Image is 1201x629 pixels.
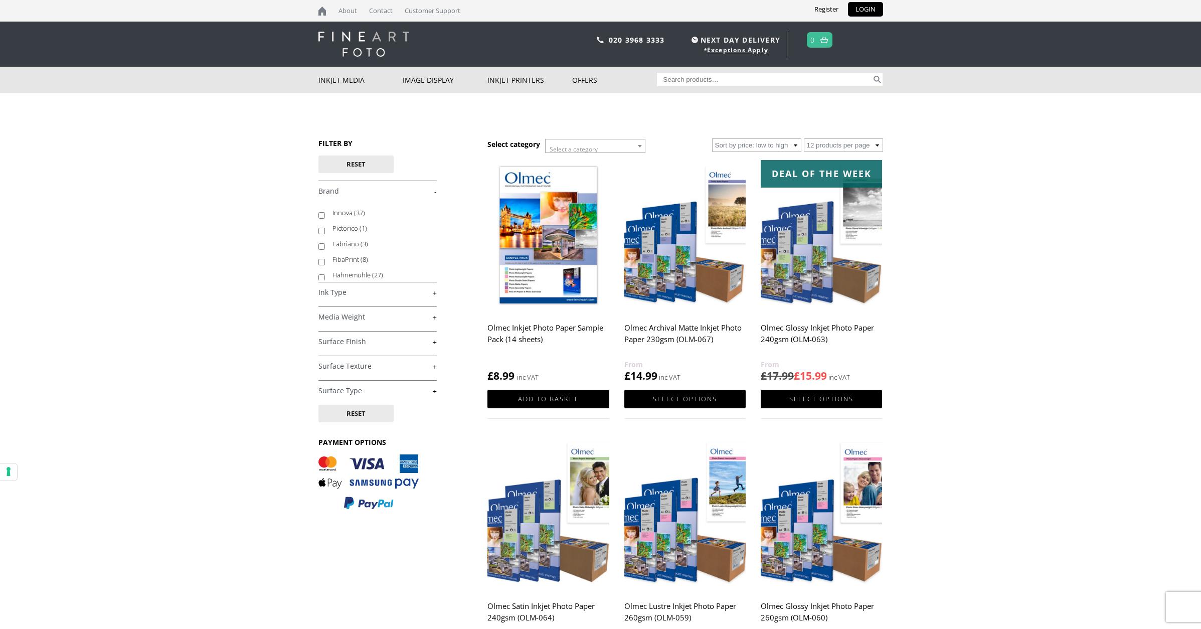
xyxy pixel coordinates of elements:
a: LOGIN [848,2,883,17]
span: (3) [361,239,368,248]
label: Innova [332,205,427,221]
label: Hahnemuhle [332,267,427,283]
span: (27) [372,270,383,279]
span: Select a category [550,145,598,153]
span: (8) [361,255,368,264]
img: basket.svg [820,37,828,43]
h4: Surface Finish [318,331,437,351]
h4: Surface Type [318,380,437,400]
h2: Olmec Glossy Inkjet Photo Paper 240gsm (OLM-063) [761,319,882,359]
img: PAYMENT OPTIONS [318,454,419,510]
img: Olmec Archival Matte Inkjet Photo Paper 230gsm (OLM-067) [624,160,746,312]
span: £ [624,369,630,383]
span: NEXT DAY DELIVERY [689,34,780,46]
a: + [318,337,437,347]
span: £ [487,369,493,383]
h4: Media Weight [318,306,437,327]
img: Olmec Glossy Inkjet Photo Paper 240gsm (OLM-063) [761,160,882,312]
a: + [318,362,437,371]
span: £ [761,369,767,383]
a: Register [807,2,846,17]
a: Inkjet Media [318,67,403,93]
bdi: 14.99 [624,369,657,383]
a: Image Display [403,67,487,93]
bdi: 15.99 [794,369,827,383]
a: Deal of the week Olmec Glossy Inkjet Photo Paper 240gsm (OLM-063) £17.99£15.99 [761,160,882,383]
a: Offers [572,67,657,93]
label: FibaPrint [332,252,427,267]
h2: Olmec Archival Matte Inkjet Photo Paper 230gsm (OLM-067) [624,319,746,359]
a: Select options for “Olmec Glossy Inkjet Photo Paper 240gsm (OLM-063)” [761,390,882,408]
img: time.svg [692,37,698,43]
h4: Surface Texture [318,356,437,376]
a: Exceptions Apply [707,46,768,54]
a: Add to basket: “Olmec Inkjet Photo Paper Sample Pack (14 sheets)” [487,390,609,408]
a: + [318,288,437,297]
a: 0 [810,33,815,47]
a: Olmec Archival Matte Inkjet Photo Paper 230gsm (OLM-067) £14.99 [624,160,746,383]
bdi: 17.99 [761,369,794,383]
a: Select options for “Olmec Archival Matte Inkjet Photo Paper 230gsm (OLM-067)” [624,390,746,408]
img: Olmec Lustre Inkjet Photo Paper 260gsm (OLM-059) [624,438,746,590]
div: Deal of the week [761,160,882,188]
a: - [318,187,437,196]
input: Search products… [657,73,872,86]
a: Olmec Inkjet Photo Paper Sample Pack (14 sheets) £8.99 inc VAT [487,160,609,383]
button: Reset [318,155,394,173]
span: (1) [360,224,367,233]
img: phone.svg [597,37,604,43]
a: 020 3968 3333 [609,35,665,45]
select: Shop order [712,138,801,152]
strong: inc VAT [517,372,539,383]
a: Inkjet Printers [487,67,572,93]
h3: FILTER BY [318,138,437,148]
img: logo-white.svg [318,32,409,57]
label: Fabriano [332,236,427,252]
a: + [318,386,437,396]
bdi: 8.99 [487,369,514,383]
button: Search [872,73,883,86]
h4: Brand [318,181,437,201]
button: Reset [318,405,394,422]
a: + [318,312,437,322]
h3: Select category [487,139,540,149]
span: (37) [354,208,365,217]
h2: Olmec Inkjet Photo Paper Sample Pack (14 sheets) [487,319,609,359]
img: Olmec Satin Inkjet Photo Paper 240gsm (OLM-064) [487,438,609,590]
img: Olmec Glossy Inkjet Photo Paper 260gsm (OLM-060) [761,438,882,590]
h3: PAYMENT OPTIONS [318,437,437,447]
span: £ [794,369,800,383]
h4: Ink Type [318,282,437,302]
img: Olmec Inkjet Photo Paper Sample Pack (14 sheets) [487,160,609,312]
label: Pictorico [332,221,427,236]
